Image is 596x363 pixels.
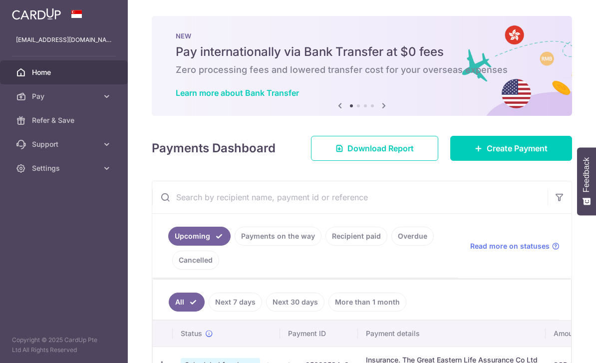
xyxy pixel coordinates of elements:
span: Pay [32,91,98,101]
span: Feedback [582,157,591,192]
a: Create Payment [450,136,572,161]
a: Download Report [311,136,438,161]
a: More than 1 month [328,293,406,312]
a: Next 30 days [266,293,324,312]
span: Support [32,139,98,149]
a: Upcoming [168,227,231,246]
input: Search by recipient name, payment id or reference [152,181,548,213]
p: NEW [176,32,548,40]
span: Home [32,67,98,77]
h6: Zero processing fees and lowered transfer cost for your overseas expenses [176,64,548,76]
a: Recipient paid [325,227,387,246]
span: Download Report [347,142,414,154]
th: Payment ID [280,321,358,347]
span: Refer & Save [32,115,98,125]
a: Overdue [391,227,434,246]
a: Next 7 days [209,293,262,312]
span: Status [181,329,202,339]
p: [EMAIL_ADDRESS][DOMAIN_NAME] [16,35,112,45]
img: CardUp [12,8,61,20]
h4: Payments Dashboard [152,139,276,157]
img: Bank transfer banner [152,16,572,116]
span: Create Payment [487,142,548,154]
a: Learn more about Bank Transfer [176,88,299,98]
a: Payments on the way [235,227,321,246]
span: Read more on statuses [470,241,550,251]
a: Cancelled [172,251,219,270]
h5: Pay internationally via Bank Transfer at $0 fees [176,44,548,60]
span: Amount [554,329,579,339]
a: All [169,293,205,312]
a: Read more on statuses [470,241,560,251]
button: Feedback - Show survey [577,147,596,215]
span: Settings [32,163,98,173]
th: Payment details [358,321,546,347]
